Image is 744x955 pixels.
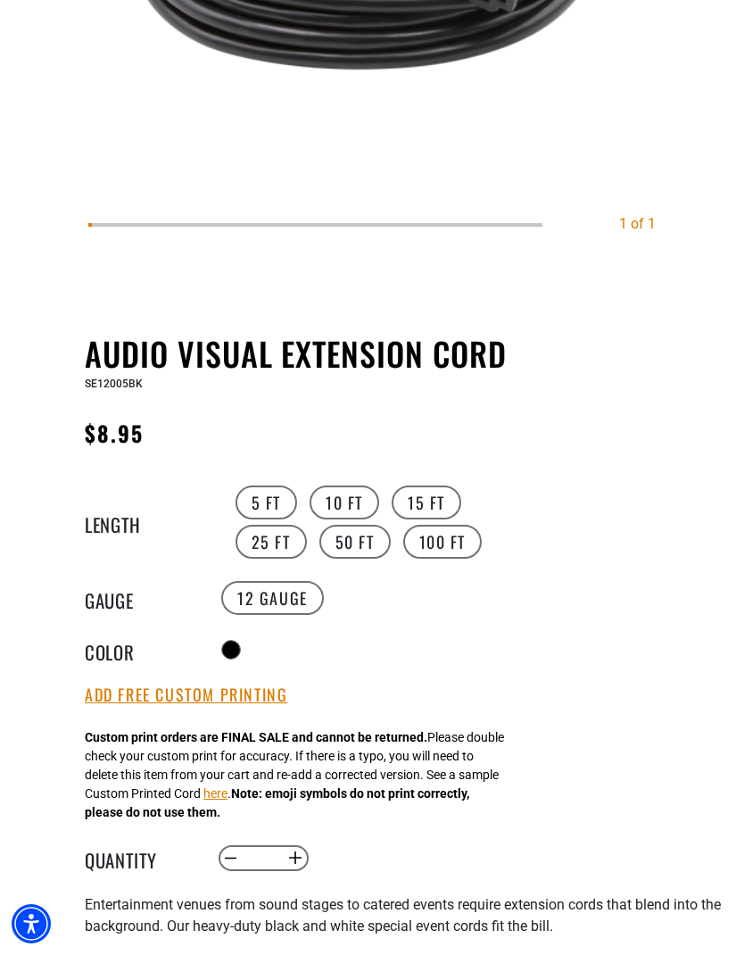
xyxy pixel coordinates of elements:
[221,581,324,615] label: 12 Gauge
[236,486,297,519] label: 5 FT
[392,486,461,519] label: 15 FT
[85,335,731,372] h1: Audio Visual Extension Cord
[12,904,51,943] div: Accessibility Menu
[319,525,391,559] label: 50 FT
[85,730,427,744] strong: Custom print orders are FINAL SALE and cannot be returned.
[85,586,174,610] legend: Gauge
[403,525,483,559] label: 100 FT
[85,378,143,390] span: SE12005BK
[236,525,307,559] label: 25 FT
[85,511,174,534] legend: Length
[85,685,287,705] button: Add Free Custom Printing
[85,728,504,822] div: Please double check your custom print for accuracy. If there is a typo, you will need to delete t...
[85,786,469,819] strong: Note: emoji symbols do not print correctly, please do not use them.
[85,417,144,449] span: $8.95
[619,213,656,235] div: 1 of 1
[85,846,174,869] label: Quantity
[203,785,227,803] button: here
[85,638,174,661] legend: Color
[310,486,379,519] label: 10 FT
